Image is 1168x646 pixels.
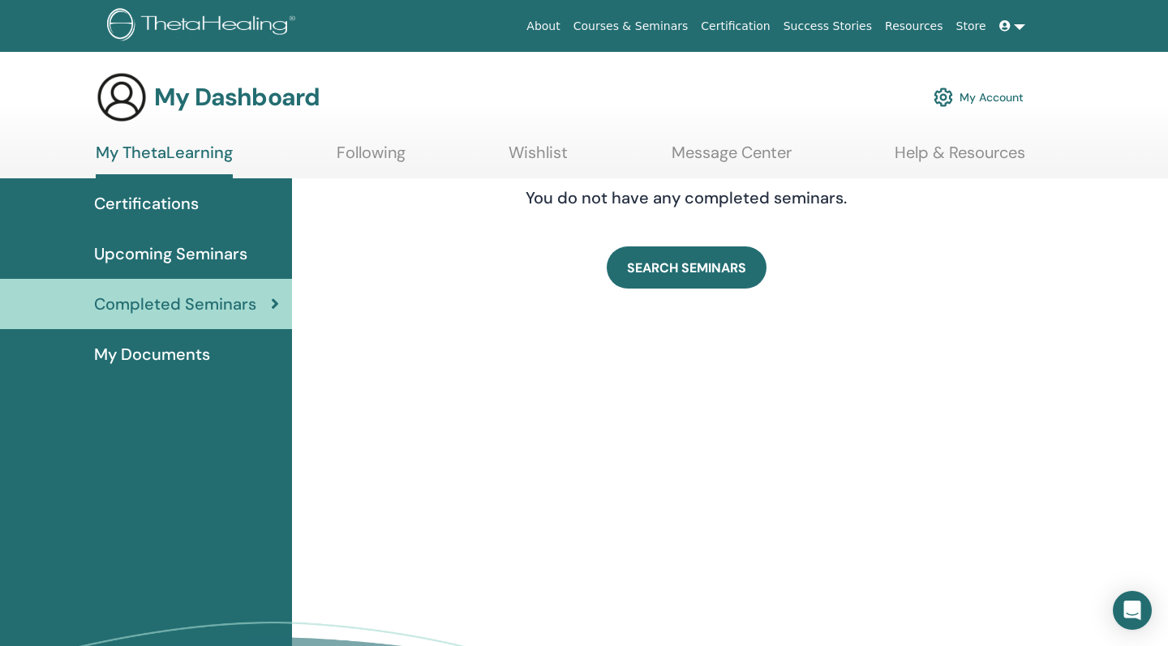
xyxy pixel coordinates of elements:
span: Upcoming Seminars [94,242,247,266]
a: Resources [878,11,950,41]
h3: My Dashboard [154,83,320,112]
a: Wishlist [509,143,568,174]
img: generic-user-icon.jpg [96,71,148,123]
span: SEARCH SEMINARS [627,259,746,276]
div: Open Intercom Messenger [1113,591,1152,630]
a: SEARCH SEMINARS [607,246,766,289]
a: About [520,11,566,41]
span: Completed Seminars [94,292,256,316]
a: Message Center [672,143,792,174]
span: Certifications [94,191,199,216]
a: Courses & Seminars [567,11,695,41]
a: Success Stories [777,11,878,41]
a: Store [950,11,993,41]
img: cog.svg [934,83,953,111]
a: Certification [694,11,776,41]
h4: You do not have any completed seminars. [431,188,942,207]
a: My Account [934,79,1024,115]
a: My ThetaLearning [96,143,233,178]
a: Following [337,143,406,174]
span: My Documents [94,342,210,366]
a: Help & Resources [895,143,1025,174]
img: logo.png [107,8,301,45]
